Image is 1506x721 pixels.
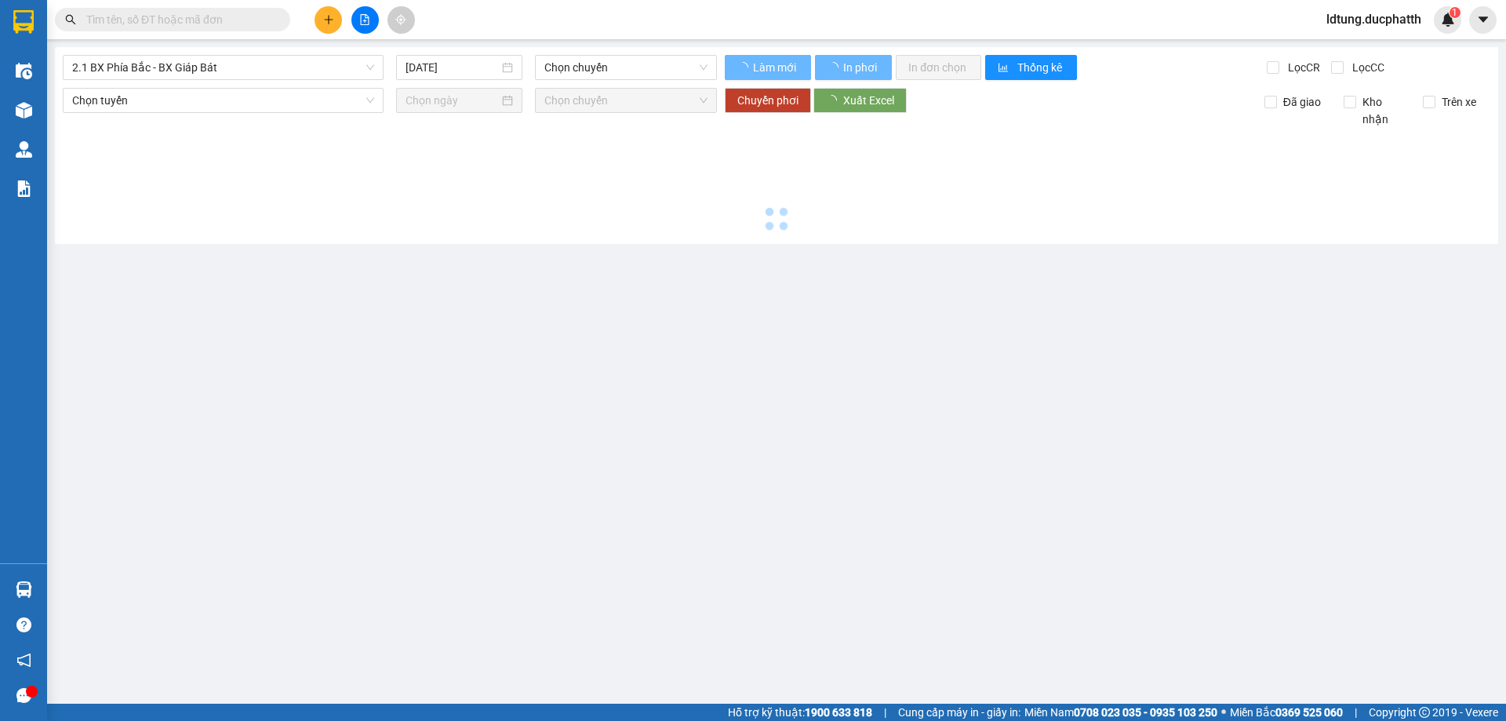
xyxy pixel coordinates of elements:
span: Cung cấp máy in - giấy in: [898,704,1020,721]
span: Chọn chuyến [544,56,708,79]
button: caret-down [1469,6,1497,34]
input: 14/09/2025 [406,59,499,76]
span: ldtung.ducphatth [1314,9,1434,29]
span: Trên xe [1435,93,1482,111]
span: plus [323,14,334,25]
button: file-add [351,6,379,34]
span: question-circle [16,617,31,632]
button: Làm mới [725,55,811,80]
span: Kho nhận [1356,93,1411,128]
span: Làm mới [753,59,798,76]
span: caret-down [1476,13,1490,27]
span: | [1355,704,1357,721]
sup: 1 [1450,7,1461,18]
span: In phơi [843,59,879,76]
input: Chọn ngày [406,92,499,109]
span: Đã giao [1277,93,1327,111]
span: aim [395,14,406,25]
img: warehouse-icon [16,102,32,118]
img: logo-vxr [13,10,34,34]
button: aim [387,6,415,34]
span: bar-chart [998,62,1011,75]
span: Thống kê [1017,59,1064,76]
span: Chọn chuyến [544,89,708,112]
button: Xuất Excel [813,88,907,113]
span: copyright [1419,707,1430,718]
span: Lọc CR [1282,59,1322,76]
span: Chọn tuyến [72,89,374,112]
button: In đơn chọn [896,55,981,80]
span: | [884,704,886,721]
span: Miền Bắc [1230,704,1343,721]
span: Miền Nam [1024,704,1217,721]
span: file-add [359,14,370,25]
span: ⚪️ [1221,709,1226,716]
span: loading [828,62,841,73]
span: search [65,14,76,25]
strong: 1900 633 818 [805,706,872,719]
img: solution-icon [16,180,32,197]
button: bar-chartThống kê [985,55,1077,80]
img: warehouse-icon [16,581,32,598]
span: Lọc CC [1346,59,1387,76]
span: 2.1 BX Phía Bắc - BX Giáp Bát [72,56,374,79]
img: warehouse-icon [16,63,32,79]
strong: 0708 023 035 - 0935 103 250 [1074,706,1217,719]
span: 1 [1452,7,1457,18]
img: warehouse-icon [16,141,32,158]
span: loading [737,62,751,73]
button: Chuyển phơi [725,88,811,113]
span: Hỗ trợ kỹ thuật: [728,704,872,721]
input: Tìm tên, số ĐT hoặc mã đơn [86,11,271,28]
strong: 0369 525 060 [1275,706,1343,719]
button: In phơi [815,55,892,80]
span: notification [16,653,31,668]
button: plus [315,6,342,34]
span: message [16,688,31,703]
img: icon-new-feature [1441,13,1455,27]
